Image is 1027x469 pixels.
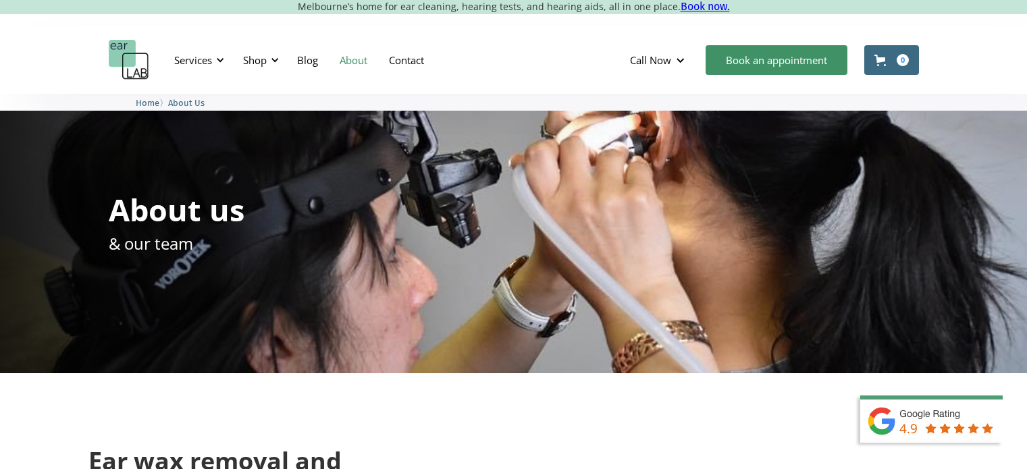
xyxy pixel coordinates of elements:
a: Book an appointment [706,45,847,75]
a: Contact [378,40,435,80]
span: Home [136,98,159,108]
div: Call Now [619,40,699,80]
div: 0 [897,54,909,66]
a: Blog [286,40,329,80]
div: Services [174,53,212,67]
div: Shop [243,53,267,67]
a: home [109,40,149,80]
p: & our team [109,231,193,255]
a: Home [136,96,159,109]
li: 〉 [136,96,168,110]
div: Shop [235,40,283,80]
div: Call Now [630,53,671,67]
span: About Us [168,98,205,108]
div: Services [166,40,228,80]
a: About Us [168,96,205,109]
h1: About us [109,194,244,225]
a: Open cart [864,45,919,75]
a: About [329,40,378,80]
